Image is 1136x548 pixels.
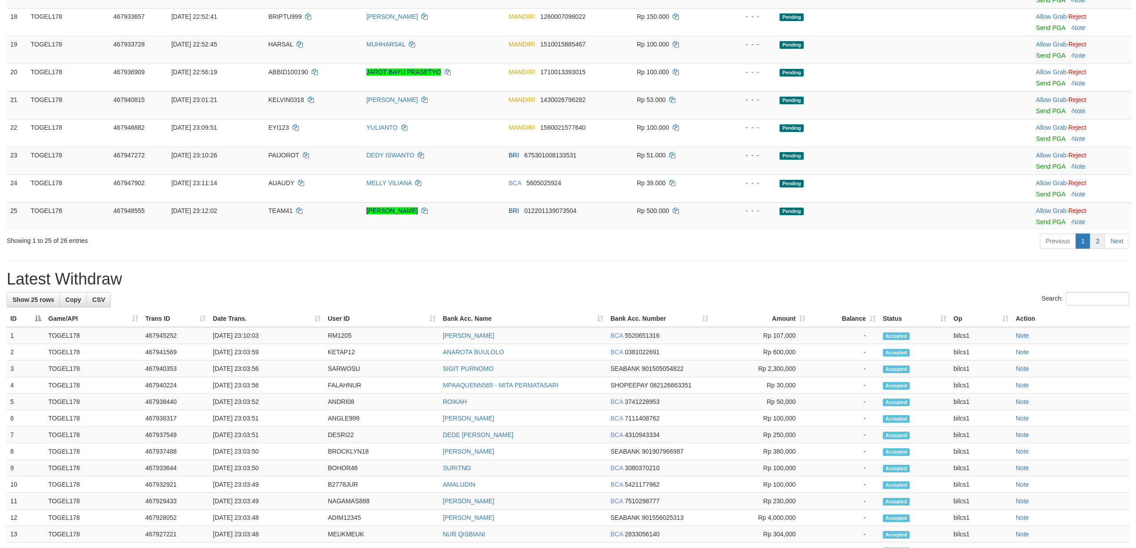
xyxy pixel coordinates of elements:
span: [DATE] 23:10:26 [171,152,217,159]
td: 20 [7,64,27,91]
span: Accepted [883,415,910,423]
span: · [1036,13,1068,20]
td: [DATE] 23:03:59 [209,344,324,361]
span: Rp 53.000 [637,96,666,103]
span: · [1036,179,1068,187]
td: · [1032,91,1132,119]
td: - [809,377,879,394]
td: 467940353 [142,361,209,377]
td: FALAHNUR [324,377,439,394]
td: · [1032,174,1132,202]
a: Note [1072,218,1085,225]
span: · [1036,124,1068,131]
a: Reject [1068,13,1086,20]
span: 467940815 [114,96,145,103]
th: Bank Acc. Name: activate to sort column ascending [439,310,607,327]
span: BRIPTU999 [268,13,302,20]
a: Reject [1068,68,1086,76]
td: Rp 380,000 [712,443,809,460]
a: [PERSON_NAME] [366,13,418,20]
span: SHOPEEPAY [610,382,648,389]
a: MUHHARSAL [366,41,405,48]
div: - - - [720,178,772,187]
a: Note [1072,163,1085,170]
span: Copy 012201139073504 to clipboard [524,207,576,214]
a: Send PGA [1036,80,1065,87]
a: SURITNO [443,464,471,472]
span: MANDIRI [509,68,535,76]
a: Note [1016,348,1029,356]
span: 467933728 [114,41,145,48]
span: Rp 100.000 [637,68,669,76]
span: Pending [780,208,804,215]
td: TOGEL178 [27,64,110,91]
span: Rp 39.000 [637,179,666,187]
a: Note [1016,448,1029,455]
a: Send PGA [1036,163,1065,170]
td: Rp 100,000 [712,460,809,476]
th: ID: activate to sort column descending [7,310,45,327]
span: Accepted [883,349,910,357]
a: Note [1016,365,1029,372]
td: bilcs1 [950,476,1012,493]
td: 3 [7,361,45,377]
a: Note [1016,497,1029,505]
span: [DATE] 23:11:14 [171,179,217,187]
span: · [1036,207,1068,214]
th: Balance: activate to sort column ascending [809,310,879,327]
td: 25 [7,202,27,230]
a: Reject [1068,96,1086,103]
td: 7 [7,427,45,443]
th: Game/API: activate to sort column ascending [45,310,142,327]
a: Send PGA [1036,218,1065,225]
td: RM1205 [324,327,439,344]
span: BCA [610,464,623,472]
span: Rp 500.000 [637,207,669,214]
span: Copy 3080370210 to clipboard [625,464,660,472]
td: TOGEL178 [27,119,110,147]
td: Rp 600,000 [712,344,809,361]
div: - - - [720,123,772,132]
td: TOGEL178 [45,327,142,344]
a: Note [1016,382,1029,389]
a: Note [1016,481,1029,488]
a: Note [1016,398,1029,405]
a: Send PGA [1036,107,1065,115]
span: BCA [610,415,623,422]
td: bilcs1 [950,427,1012,443]
td: bilcs1 [950,327,1012,344]
td: - [809,476,879,493]
div: - - - [720,12,772,21]
span: MANDIRI [509,41,535,48]
span: [DATE] 23:12:02 [171,207,217,214]
th: Amount: activate to sort column ascending [712,310,809,327]
span: BRI [509,207,519,214]
a: [PERSON_NAME] [443,514,494,521]
td: Rp 50,000 [712,394,809,410]
div: - - - [720,151,772,160]
span: ABBID100190 [268,68,308,76]
a: Note [1072,24,1085,31]
span: BCA [610,398,623,405]
td: 18 [7,8,27,36]
div: - - - [720,206,772,215]
label: Search: [1042,292,1129,306]
span: [DATE] 22:52:45 [171,41,217,48]
span: [DATE] 22:56:19 [171,68,217,76]
td: TOGEL178 [27,202,110,230]
a: MPAAQUENN565 - MITA PERMATASARI [443,382,559,389]
a: Allow Grab [1036,179,1066,187]
a: Allow Grab [1036,124,1066,131]
a: ANAROTA BUULOLO [443,348,504,356]
span: Rp 100.000 [637,124,669,131]
a: Next [1105,234,1129,249]
td: 21 [7,91,27,119]
td: 10 [7,476,45,493]
span: Pending [780,124,804,132]
td: TOGEL178 [27,147,110,174]
a: [PERSON_NAME] [443,497,494,505]
td: BROCKLYN18 [324,443,439,460]
span: BCA [610,431,623,438]
div: Showing 1 to 25 of 26 entries [7,233,466,245]
span: BRI [509,152,519,159]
